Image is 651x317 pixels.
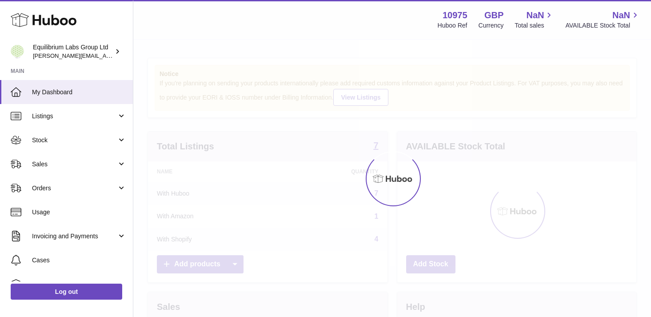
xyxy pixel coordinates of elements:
[32,88,126,96] span: My Dashboard
[515,21,554,30] span: Total sales
[11,45,24,58] img: h.woodrow@theliverclinic.com
[612,9,630,21] span: NaN
[11,284,122,300] a: Log out
[484,9,503,21] strong: GBP
[32,112,117,120] span: Listings
[438,21,467,30] div: Huboo Ref
[32,232,117,241] span: Invoicing and Payments
[32,280,126,289] span: Channels
[33,52,178,59] span: [PERSON_NAME][EMAIL_ADDRESS][DOMAIN_NAME]
[32,208,126,217] span: Usage
[479,21,504,30] div: Currency
[565,9,640,30] a: NaN AVAILABLE Stock Total
[32,136,117,144] span: Stock
[565,21,640,30] span: AVAILABLE Stock Total
[443,9,467,21] strong: 10975
[32,184,117,193] span: Orders
[33,43,113,60] div: Equilibrium Labs Group Ltd
[515,9,554,30] a: NaN Total sales
[32,256,126,265] span: Cases
[32,160,117,169] span: Sales
[526,9,544,21] span: NaN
